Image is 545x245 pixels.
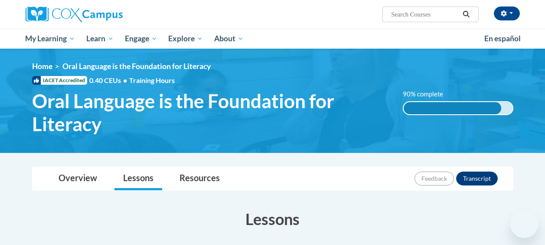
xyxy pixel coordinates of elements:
div: Main menu [19,29,526,49]
a: Lessons [114,167,162,190]
span: • [123,76,127,84]
a: My Learning [20,29,81,49]
a: Engage [119,29,163,49]
span: My Learning [25,33,75,44]
button: Transcript [456,172,498,185]
span: Engage [125,33,157,44]
span: Explore [168,33,203,44]
span: IACET Accredited [32,76,87,85]
a: Explore [163,29,209,49]
a: En español [479,30,526,48]
span: Training Hours [129,76,175,84]
label: 90% complete [403,89,453,99]
span: About [214,33,244,44]
a: Overview [50,167,106,190]
span: Oral Language is the Foundation for Literacy [32,89,390,136]
button: Account Settings [494,7,520,20]
h3: Lessons [32,208,513,230]
span: 0.40 CEUs [89,76,129,85]
a: Resources [171,167,228,190]
span: En español [484,34,521,43]
button: Search [460,9,473,20]
a: Learn [81,29,119,49]
a: Home [32,62,52,71]
a: About [209,29,249,49]
div: 90% complete [404,102,502,114]
span: Oral Language is the Foundation for Literacy [62,62,211,71]
input: Search Courses [390,9,460,20]
button: Feedback [414,172,454,185]
a: Cox Campus [26,7,182,22]
span: Learn [86,33,114,44]
img: Cox Campus [26,7,123,22]
iframe: Button to launch messaging window [510,210,538,238]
